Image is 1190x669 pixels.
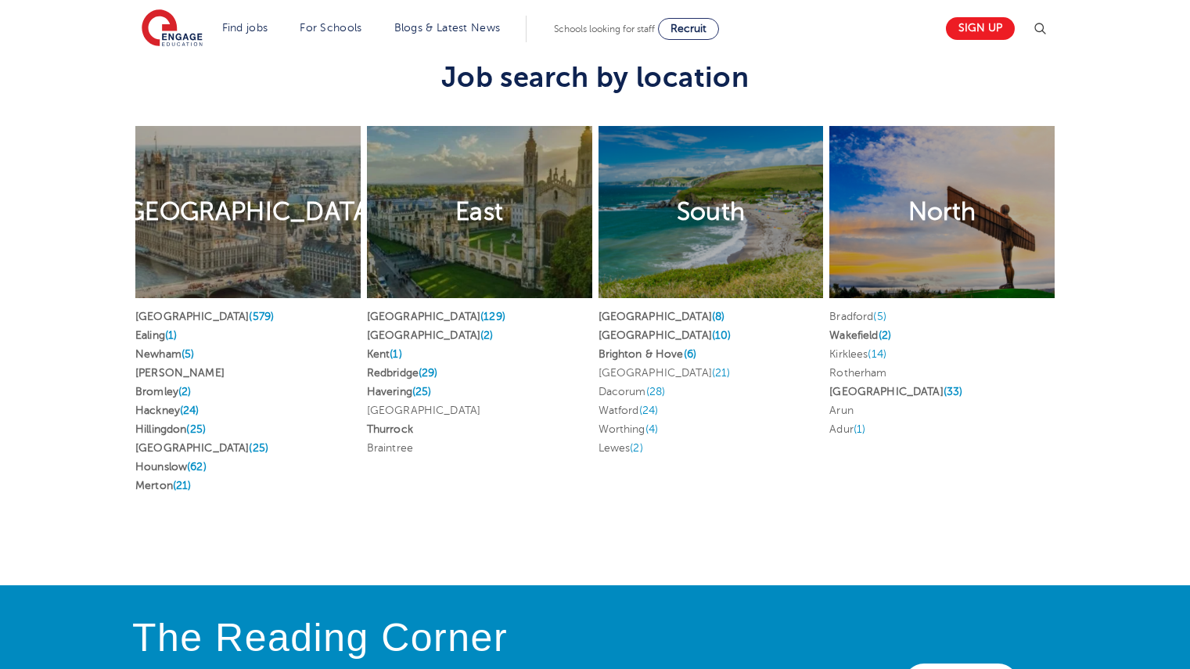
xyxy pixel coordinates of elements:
span: (25) [412,386,432,397]
span: (2) [178,386,191,397]
a: Sign up [946,17,1015,40]
li: Bradford [829,308,1055,326]
span: (2) [879,329,891,341]
h2: North [908,196,976,228]
span: (1) [854,423,865,435]
a: Merton(21) [135,480,191,491]
li: Adur [829,420,1055,439]
a: Thurrock [367,423,413,435]
a: Wakefield(2) [829,329,891,341]
span: (5) [873,311,886,322]
img: Engage Education [142,9,203,49]
a: [GEOGRAPHIC_DATA](2) [367,329,494,341]
li: Dacorum [599,383,824,401]
h2: [GEOGRAPHIC_DATA] [119,196,377,228]
span: (21) [173,480,192,491]
li: Braintree [367,439,592,458]
span: (21) [712,367,731,379]
span: (2) [480,329,493,341]
li: Kirklees [829,345,1055,364]
span: (24) [180,405,200,416]
a: Bromley(2) [135,386,191,397]
span: (29) [419,367,438,379]
a: For Schools [300,22,361,34]
li: Worthing [599,420,824,439]
a: Kent(1) [367,348,402,360]
span: (25) [249,442,268,454]
li: [GEOGRAPHIC_DATA] [367,401,592,420]
a: Find jobs [222,22,268,34]
span: (10) [712,329,732,341]
a: Havering(25) [367,386,432,397]
span: (1) [390,348,401,360]
a: [PERSON_NAME] [135,367,225,379]
span: (579) [249,311,274,322]
a: [GEOGRAPHIC_DATA](33) [829,386,962,397]
span: Schools looking for staff [554,23,655,34]
a: Hillingdon(25) [135,423,206,435]
li: Lewes [599,439,824,458]
a: Ealing(1) [135,329,177,341]
a: [GEOGRAPHIC_DATA](579) [135,311,274,322]
a: [GEOGRAPHIC_DATA](129) [367,311,505,322]
span: (129) [480,311,505,322]
span: (14) [868,348,886,360]
span: (25) [186,423,206,435]
span: (4) [645,423,658,435]
a: Redbridge(29) [367,367,438,379]
li: [GEOGRAPHIC_DATA] [599,364,824,383]
a: Newham(5) [135,348,194,360]
span: (8) [712,311,724,322]
span: (5) [182,348,194,360]
a: Recruit [658,18,719,40]
li: Watford [599,401,824,420]
span: (28) [646,386,666,397]
span: Recruit [670,23,706,34]
h3: Job search by location [132,30,1058,94]
a: [GEOGRAPHIC_DATA](8) [599,311,725,322]
li: Arun [829,401,1055,420]
h2: South [677,196,746,228]
h4: The Reading Corner [132,617,752,660]
a: Hounslow(62) [135,461,207,473]
span: (24) [639,405,659,416]
a: Brighton & Hove(6) [599,348,697,360]
span: (62) [187,461,207,473]
a: Hackney(24) [135,405,200,416]
span: (6) [684,348,696,360]
a: [GEOGRAPHIC_DATA](25) [135,442,268,454]
li: Rotherham [829,364,1055,383]
a: [GEOGRAPHIC_DATA](10) [599,329,732,341]
span: (33) [944,386,963,397]
span: (2) [630,442,642,454]
h2: East [455,196,503,228]
a: Blogs & Latest News [394,22,501,34]
span: (1) [165,329,177,341]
